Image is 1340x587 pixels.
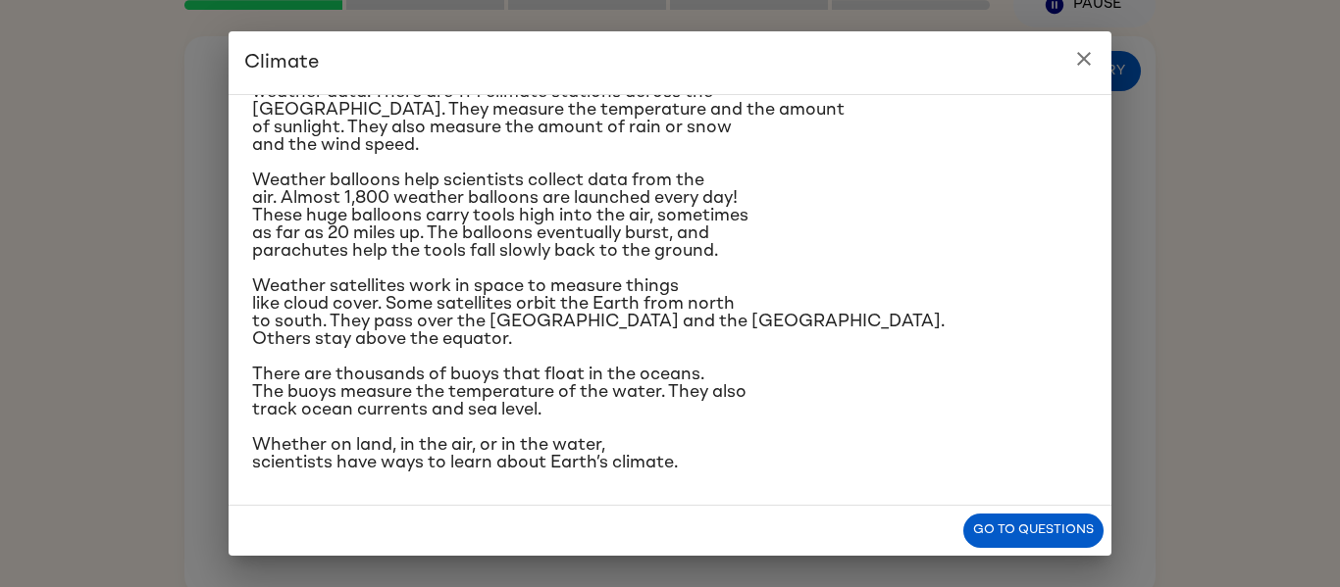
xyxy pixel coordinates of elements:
button: Go to questions [963,514,1104,548]
span: There are thousands of buoys that float in the oceans. The buoys measure the temperature of the w... [252,366,747,418]
span: A climate station has a set of tools for collecting weather data. There are 114 climate stations ... [252,66,845,154]
span: Weather balloons help scientists collect data from the air. Almost 1,800 weather balloons are lau... [252,171,748,260]
h2: Climate [229,31,1111,94]
span: Weather satellites work in space to measure things like cloud cover. Some satellites orbit the Ea... [252,277,945,348]
button: close [1064,39,1104,78]
span: Whether on land, in the air, or in the water, scientists have ways to learn about Earth’s climate. [252,436,678,471]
